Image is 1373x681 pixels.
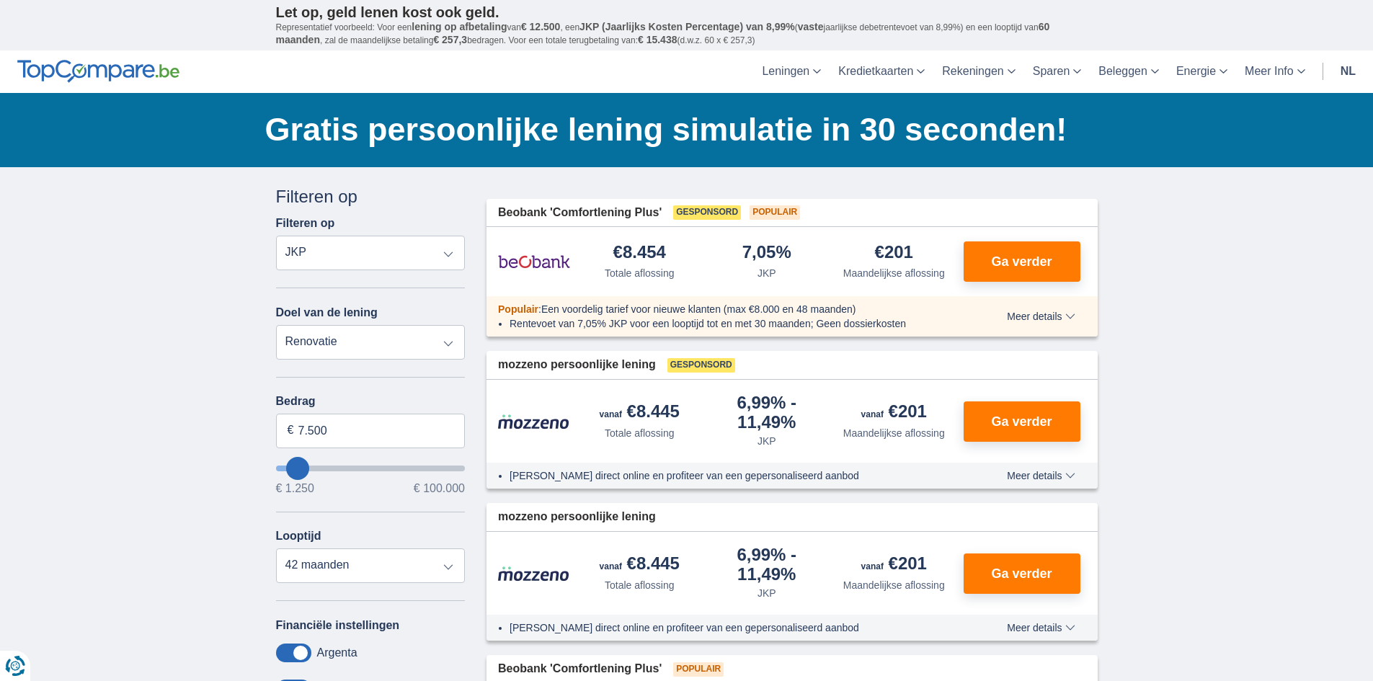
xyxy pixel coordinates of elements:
[964,553,1080,594] button: Ga verder
[486,302,966,316] div: :
[843,578,945,592] div: Maandelijkse aflossing
[605,426,675,440] div: Totale aflossing
[1007,471,1075,481] span: Meer details
[276,619,400,632] label: Financiële instellingen
[276,21,1098,47] p: Representatief voorbeeld: Voor een van , een ( jaarlijkse debetrentevoet van 8,99%) en een loopti...
[964,401,1080,442] button: Ga verder
[276,483,314,494] span: € 1.250
[510,620,954,635] li: [PERSON_NAME] direct online en profiteer van een gepersonaliseerd aanbod
[605,266,675,280] div: Totale aflossing
[830,50,933,93] a: Kredietkaarten
[498,357,656,373] span: mozzeno persoonlijke lening
[991,255,1052,268] span: Ga verder
[843,426,945,440] div: Maandelijkse aflossing
[964,241,1080,282] button: Ga verder
[600,555,680,575] div: €8.445
[276,217,335,230] label: Filteren op
[276,466,466,471] input: wantToBorrow
[673,205,741,220] span: Gesponsord
[414,483,465,494] span: € 100.000
[757,266,776,280] div: JKP
[265,107,1098,152] h1: Gratis persoonlijke lening simulatie in 30 seconden!
[276,530,321,543] label: Looptijd
[843,266,945,280] div: Maandelijkse aflossing
[498,205,662,221] span: Beobank 'Comfortlening Plus'
[750,205,800,220] span: Populair
[605,578,675,592] div: Totale aflossing
[875,244,913,263] div: €201
[498,414,570,429] img: product.pl.alt Mozzeno
[498,303,538,315] span: Populair
[996,470,1085,481] button: Meer details
[1090,50,1168,93] a: Beleggen
[17,60,179,83] img: TopCompare
[579,21,795,32] span: JKP (Jaarlijks Kosten Percentage) van 8,99%
[521,21,561,32] span: € 12.500
[709,394,825,431] div: 6,99%
[498,566,570,582] img: product.pl.alt Mozzeno
[498,244,570,280] img: product.pl.alt Beobank
[510,316,954,331] li: Rentevoet van 7,05% JKP voor een looptijd tot en met 30 maanden; Geen dossierkosten
[412,21,507,32] span: lening op afbetaling
[667,358,735,373] span: Gesponsord
[288,422,294,439] span: €
[510,468,954,483] li: [PERSON_NAME] direct online en profiteer van een gepersonaliseerd aanbod
[991,415,1052,428] span: Ga verder
[757,434,776,448] div: JKP
[996,311,1085,322] button: Meer details
[276,395,466,408] label: Bedrag
[673,662,724,677] span: Populair
[276,21,1050,45] span: 60 maanden
[276,184,466,209] div: Filteren op
[1007,623,1075,633] span: Meer details
[541,303,856,315] span: Een voordelig tarief voor nieuwe klanten (max €8.000 en 48 maanden)
[600,403,680,423] div: €8.445
[991,567,1052,580] span: Ga verder
[1024,50,1090,93] a: Sparen
[498,661,662,677] span: Beobank 'Comfortlening Plus'
[433,34,467,45] span: € 257,3
[1168,50,1236,93] a: Energie
[1236,50,1314,93] a: Meer Info
[317,646,357,659] label: Argenta
[757,586,776,600] div: JKP
[1332,50,1364,93] a: nl
[742,244,791,263] div: 7,05%
[861,403,927,423] div: €201
[996,622,1085,633] button: Meer details
[498,509,656,525] span: mozzeno persoonlijke lening
[709,546,825,583] div: 6,99%
[638,34,677,45] span: € 15.438
[276,306,378,319] label: Doel van de lening
[933,50,1023,93] a: Rekeningen
[613,244,666,263] div: €8.454
[753,50,830,93] a: Leningen
[276,4,1098,21] p: Let op, geld lenen kost ook geld.
[1007,311,1075,321] span: Meer details
[798,21,824,32] span: vaste
[861,555,927,575] div: €201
